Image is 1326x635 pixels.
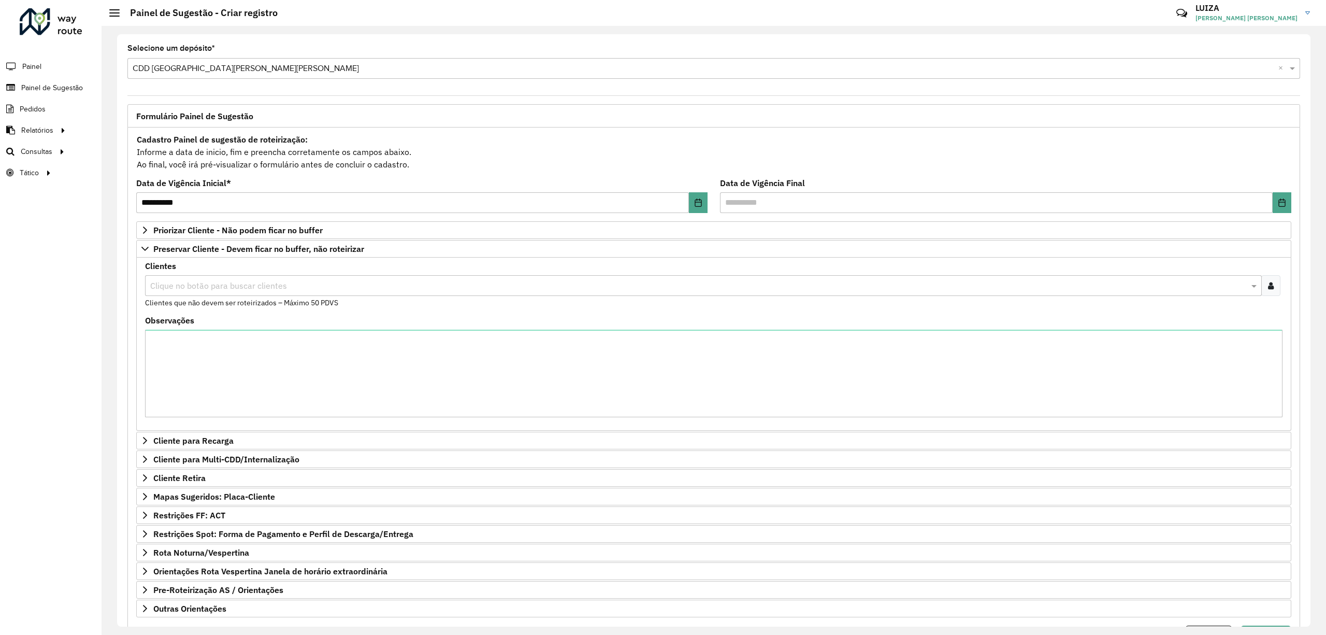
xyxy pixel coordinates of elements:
[21,146,52,157] span: Consultas
[1273,192,1291,213] button: Choose Date
[153,530,413,538] span: Restrições Spot: Forma de Pagamento e Perfil de Descarga/Entrega
[153,474,206,482] span: Cliente Retira
[136,450,1291,468] a: Cliente para Multi-CDD/Internalização
[1195,13,1298,23] span: [PERSON_NAME] [PERSON_NAME]
[20,104,46,115] span: Pedidos
[153,492,275,501] span: Mapas Sugeridos: Placa-Cliente
[136,240,1291,258] a: Preservar Cliente - Devem ficar no buffer, não roteirizar
[136,432,1291,449] a: Cliente para Recarga
[137,134,308,145] strong: Cadastro Painel de sugestão de roteirização:
[720,177,805,189] label: Data de Vigência Final
[145,260,176,272] label: Clientes
[153,511,225,519] span: Restrições FF: ACT
[689,192,708,213] button: Choose Date
[20,167,39,178] span: Tático
[153,586,283,594] span: Pre-Roteirização AS / Orientações
[22,61,41,72] span: Painel
[153,455,299,463] span: Cliente para Multi-CDD/Internalização
[21,82,83,93] span: Painel de Sugestão
[21,125,53,136] span: Relatórios
[136,469,1291,487] a: Cliente Retira
[136,544,1291,561] a: Rota Noturna/Vespertina
[153,226,323,234] span: Priorizar Cliente - Não podem ficar no buffer
[136,133,1291,171] div: Informe a data de inicio, fim e preencha corretamente os campos abaixo. Ao final, você irá pré-vi...
[145,298,338,307] small: Clientes que não devem ser roteirizados – Máximo 50 PDVS
[136,525,1291,543] a: Restrições Spot: Forma de Pagamento e Perfil de Descarga/Entrega
[136,600,1291,617] a: Outras Orientações
[145,314,194,327] label: Observações
[153,436,234,445] span: Cliente para Recarga
[136,221,1291,239] a: Priorizar Cliente - Não podem ficar no buffer
[1278,62,1287,75] span: Clear all
[1195,3,1298,13] h3: LUIZA
[153,245,364,253] span: Preservar Cliente - Devem ficar no buffer, não roteirizar
[153,604,226,613] span: Outras Orientações
[1171,2,1193,24] a: Contato Rápido
[153,548,249,557] span: Rota Noturna/Vespertina
[136,506,1291,524] a: Restrições FF: ACT
[120,7,278,19] h2: Painel de Sugestão - Criar registro
[136,177,231,189] label: Data de Vigência Inicial
[153,567,387,575] span: Orientações Rota Vespertina Janela de horário extraordinária
[136,488,1291,505] a: Mapas Sugeridos: Placa-Cliente
[136,258,1291,431] div: Preservar Cliente - Devem ficar no buffer, não roteirizar
[136,562,1291,580] a: Orientações Rota Vespertina Janela de horário extraordinária
[127,42,215,54] label: Selecione um depósito
[136,581,1291,599] a: Pre-Roteirização AS / Orientações
[136,112,253,120] span: Formulário Painel de Sugestão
